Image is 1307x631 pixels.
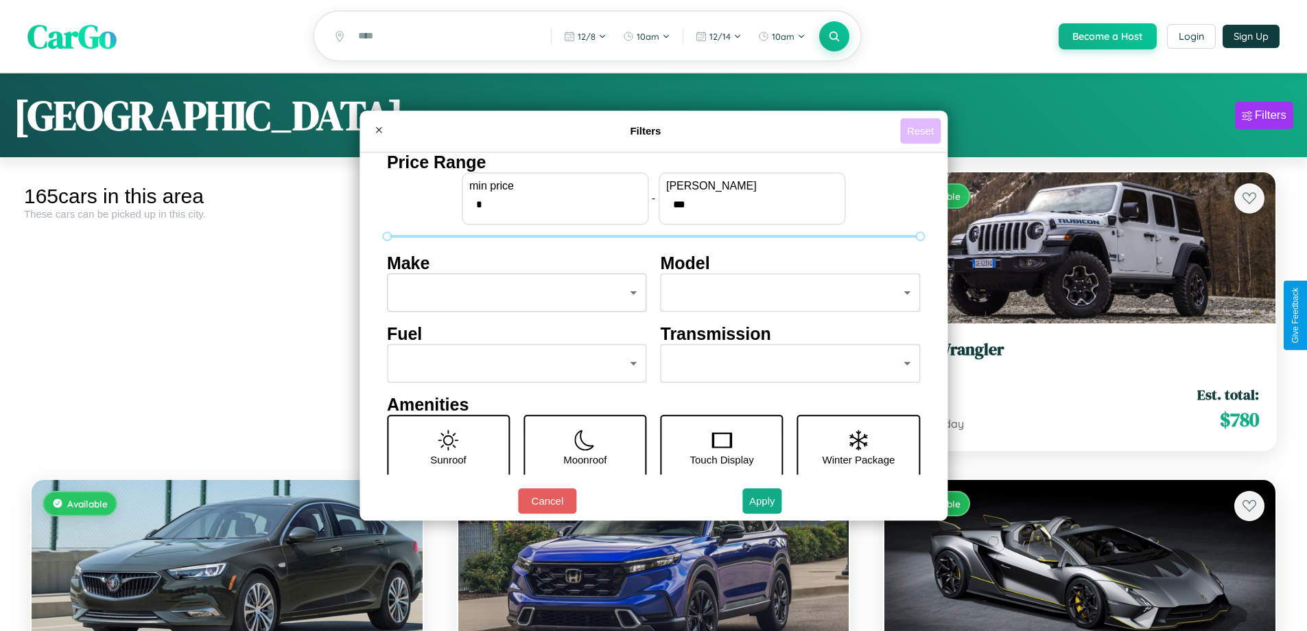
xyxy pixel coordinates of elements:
[661,324,921,344] h4: Transmission
[823,450,895,469] p: Winter Package
[557,25,613,47] button: 12/8
[661,253,921,273] h4: Model
[751,25,812,47] button: 10am
[387,324,647,344] h4: Fuel
[637,31,659,42] span: 10am
[387,253,647,273] h4: Make
[469,180,641,192] label: min price
[387,152,920,172] h4: Price Range
[14,87,403,144] h1: [GEOGRAPHIC_DATA]
[1291,288,1300,343] div: Give Feedback
[1059,23,1157,49] button: Become a Host
[1223,25,1280,48] button: Sign Up
[67,498,108,509] span: Available
[1255,108,1286,122] div: Filters
[689,25,749,47] button: 12/14
[24,208,430,220] div: These cars can be picked up in this city.
[1220,406,1259,433] span: $ 780
[387,395,920,415] h4: Amenities
[391,125,900,137] h4: Filters
[742,488,782,514] button: Apply
[901,340,1259,360] h3: Jeep Wrangler
[901,340,1259,374] a: Jeep Wrangler2024
[652,189,655,207] p: -
[1235,102,1293,129] button: Filters
[430,450,467,469] p: Sunroof
[900,118,941,144] button: Reset
[563,450,607,469] p: Moonroof
[1167,24,1216,49] button: Login
[666,180,838,192] label: [PERSON_NAME]
[518,488,576,514] button: Cancel
[690,450,753,469] p: Touch Display
[27,14,117,59] span: CarGo
[772,31,794,42] span: 10am
[616,25,677,47] button: 10am
[709,31,731,42] span: 12 / 14
[24,185,430,208] div: 165 cars in this area
[935,417,964,431] span: / day
[1197,385,1259,404] span: Est. total:
[578,31,596,42] span: 12 / 8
